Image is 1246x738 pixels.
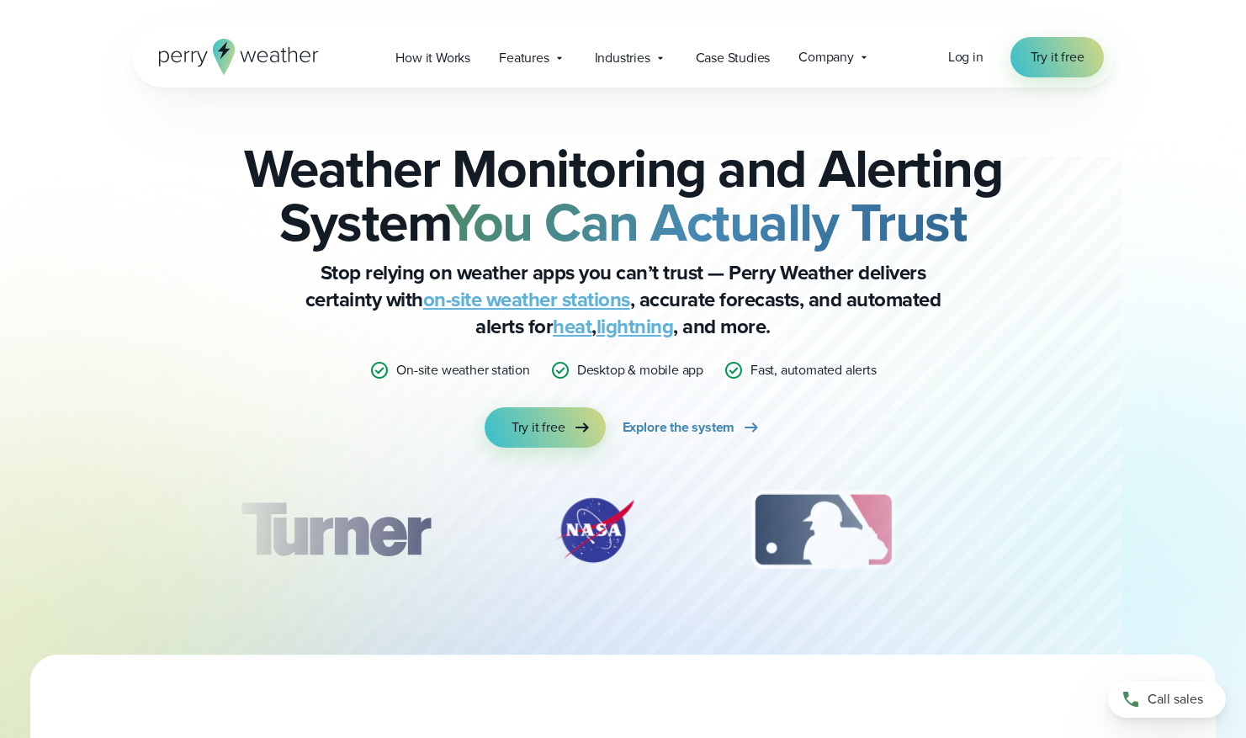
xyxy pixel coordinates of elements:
p: Stop relying on weather apps you can’t trust — Perry Weather delivers certainty with , accurate f... [287,259,960,340]
a: Explore the system [623,407,761,448]
p: Desktop & mobile app [577,360,703,380]
p: On-site weather station [396,360,530,380]
a: heat [553,311,591,342]
a: Case Studies [681,40,785,75]
span: How it Works [395,48,470,68]
strong: You Can Actually Trust [446,183,967,262]
img: PGA.svg [993,488,1127,572]
div: 2 of 12 [536,488,654,572]
a: Call sales [1108,681,1226,718]
span: Call sales [1148,689,1203,709]
a: How it Works [381,40,485,75]
a: Log in [948,47,984,67]
p: Fast, automated alerts [750,360,877,380]
span: Industries [595,48,650,68]
a: on-site weather stations [423,284,630,315]
span: Try it free [512,417,565,438]
a: Try it free [1010,37,1105,77]
div: slideshow [216,488,1031,581]
a: lightning [596,311,674,342]
span: Company [798,47,854,67]
a: Try it free [485,407,606,448]
span: Features [499,48,549,68]
span: Log in [948,47,984,66]
span: Explore the system [623,417,734,438]
img: NASA.svg [536,488,654,572]
span: Case Studies [696,48,771,68]
span: Try it free [1031,47,1084,67]
img: Turner-Construction_1.svg [215,488,454,572]
img: MLB.svg [734,488,912,572]
h2: Weather Monitoring and Alerting System [216,141,1031,249]
div: 3 of 12 [734,488,912,572]
div: 4 of 12 [993,488,1127,572]
div: 1 of 12 [215,488,454,572]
